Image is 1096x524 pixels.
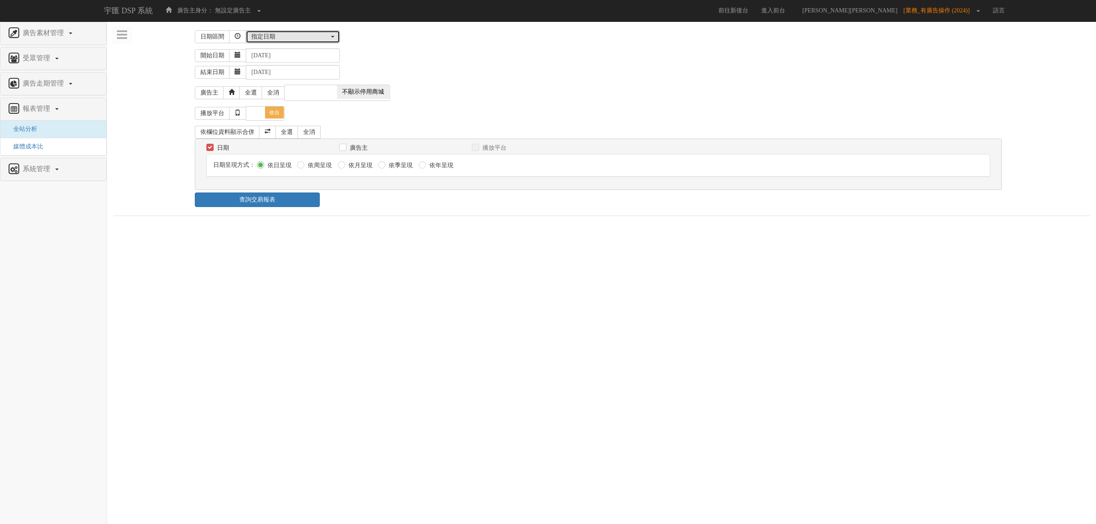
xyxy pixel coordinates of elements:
[275,126,298,139] a: 全選
[21,80,68,87] span: 廣告走期管理
[251,33,329,41] div: 指定日期
[7,27,100,40] a: 廣告素材管理
[195,192,320,207] a: 查詢交易報表
[427,161,453,170] label: 依年呈現
[265,107,284,118] span: 收合
[21,105,54,112] span: 報表管理
[21,29,68,36] span: 廣告素材管理
[7,126,37,132] a: 全站分析
[246,30,340,43] button: 指定日期
[306,161,332,170] label: 依周呈現
[7,52,100,65] a: 受眾管理
[21,165,54,172] span: 系統管理
[21,54,54,62] span: 受眾管理
[7,77,100,91] a: 廣告走期管理
[215,144,229,152] label: 日期
[903,7,974,14] span: [業務_有廣告操作 (2024)]
[337,85,389,99] span: 不顯示停用商城
[346,161,372,170] label: 依月呈現
[7,102,100,116] a: 報表管理
[7,143,43,150] a: 媒體成本比
[387,161,413,170] label: 依季呈現
[7,163,100,176] a: 系統管理
[177,7,213,14] span: 廣告主身分：
[215,7,251,14] span: 無設定廣告主
[213,162,255,168] span: 日期呈現方式：
[262,86,285,99] a: 全消
[265,161,292,170] label: 依日呈現
[480,144,506,152] label: 播放平台
[348,144,368,152] label: 廣告主
[798,7,902,14] span: [PERSON_NAME][PERSON_NAME]
[239,86,262,99] a: 全選
[298,126,321,139] a: 全消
